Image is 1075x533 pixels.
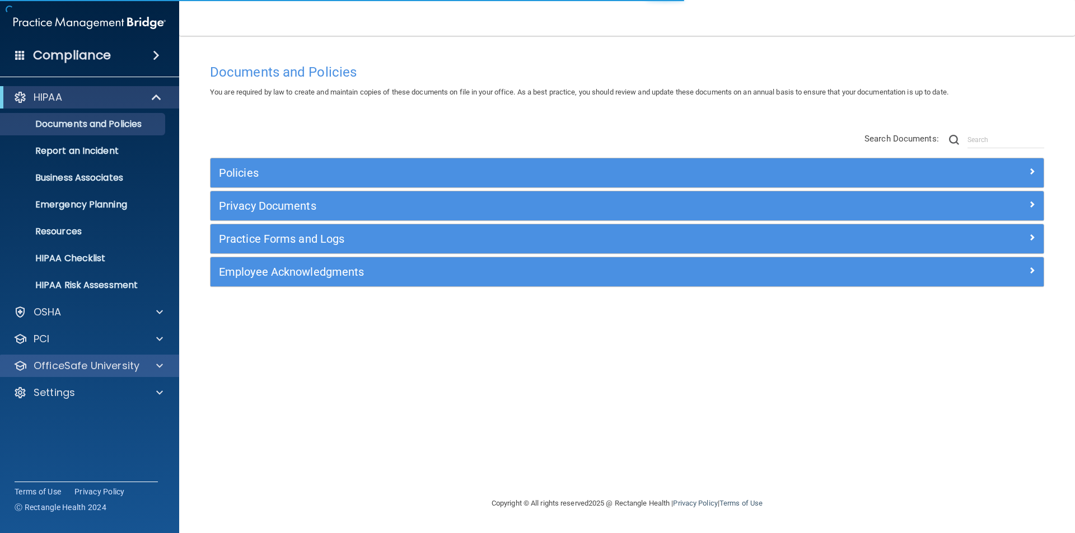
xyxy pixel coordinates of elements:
p: Report an Incident [7,145,160,157]
span: You are required by law to create and maintain copies of these documents on file in your office. ... [210,88,948,96]
a: OfficeSafe University [13,359,163,372]
p: Settings [34,386,75,399]
a: HIPAA [13,91,162,104]
p: HIPAA [34,91,62,104]
span: Ⓒ Rectangle Health 2024 [15,502,106,513]
p: Business Associates [7,172,160,183]
a: Terms of Use [719,499,763,507]
p: HIPAA Checklist [7,253,160,264]
a: Practice Forms and Logs [219,230,1035,248]
p: HIPAA Risk Assessment [7,280,160,291]
p: Documents and Policies [7,119,160,130]
p: Emergency Planning [7,199,160,210]
a: Settings [13,386,163,399]
a: Policies [219,164,1035,182]
p: PCI [34,332,49,346]
h4: Documents and Policies [210,65,1044,79]
a: Privacy Policy [673,499,717,507]
div: Copyright © All rights reserved 2025 @ Rectangle Health | | [423,485,831,521]
h5: Employee Acknowledgments [219,266,827,278]
a: PCI [13,332,163,346]
a: Privacy Policy [74,486,125,497]
a: Terms of Use [15,486,61,497]
h5: Practice Forms and Logs [219,233,827,245]
img: ic-search.3b580494.png [949,135,959,145]
input: Search [968,131,1044,148]
h5: Policies [219,167,827,179]
p: OSHA [34,305,62,319]
p: Resources [7,226,160,237]
img: PMB logo [13,12,166,34]
h4: Compliance [33,48,111,63]
a: Privacy Documents [219,197,1035,215]
h5: Privacy Documents [219,200,827,212]
span: Search Documents: [864,134,939,144]
a: OSHA [13,305,163,319]
p: OfficeSafe University [34,359,139,372]
a: Employee Acknowledgments [219,263,1035,281]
